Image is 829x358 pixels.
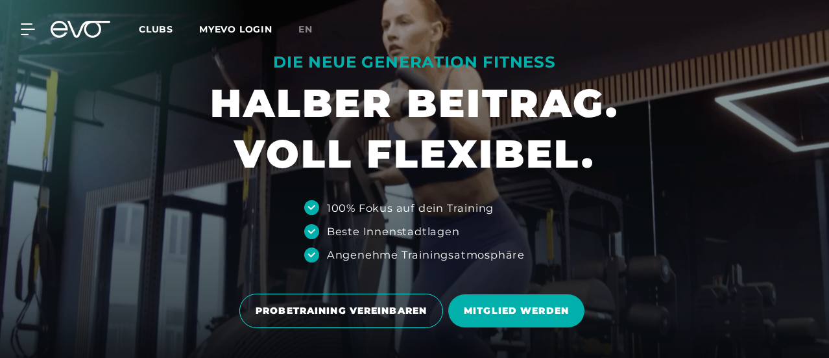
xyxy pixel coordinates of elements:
h1: HALBER BEITRAG. VOLL FLEXIBEL. [210,78,619,179]
a: MYEVO LOGIN [199,23,272,35]
span: MITGLIED WERDEN [464,304,569,318]
a: Clubs [139,23,199,35]
div: DIE NEUE GENERATION FITNESS [210,52,619,73]
div: 100% Fokus auf dein Training [327,200,494,216]
div: Beste Innenstadtlagen [327,224,460,239]
a: en [298,22,328,37]
span: Clubs [139,23,173,35]
span: en [298,23,313,35]
div: Angenehme Trainingsatmosphäre [327,247,525,262]
a: MITGLIED WERDEN [448,285,590,337]
span: PROBETRAINING VEREINBAREN [256,304,427,318]
a: PROBETRAINING VEREINBAREN [239,284,448,338]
